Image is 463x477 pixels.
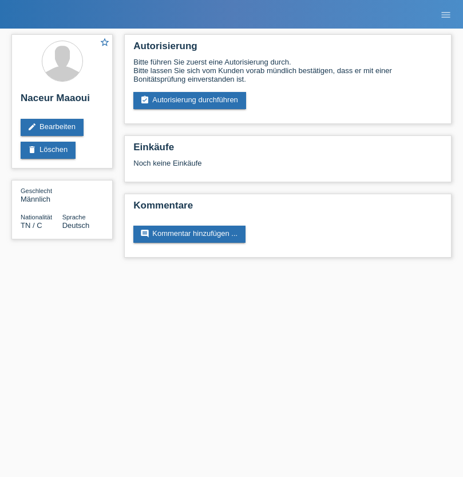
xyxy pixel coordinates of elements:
[133,200,442,217] h2: Kommentare
[21,119,84,136] a: editBearbeiten
[27,145,37,154] i: delete
[140,229,149,238] i: comment
[133,92,246,109] a: assignment_turned_inAutorisierung durchführen
[140,95,149,105] i: assignment_turned_in
[21,93,104,110] h2: Naceur Maaoui
[133,58,442,83] div: Bitte führen Sie zuerst eine Autorisierung durch. Bitte lassen Sie sich vom Kunden vorab mündlich...
[133,159,442,176] div: Noch keine Einkäufe
[21,221,42,230] span: Tunesien / C / 20.03.1973
[133,142,442,159] h2: Einkäufe
[21,186,62,203] div: Männlich
[62,214,86,221] span: Sprache
[440,9,452,21] i: menu
[133,226,246,243] a: commentKommentar hinzufügen ...
[21,142,76,159] a: deleteLöschen
[62,221,90,230] span: Deutsch
[434,11,457,18] a: menu
[21,187,52,194] span: Geschlecht
[100,37,110,49] a: star_border
[100,37,110,47] i: star_border
[21,214,52,221] span: Nationalität
[27,122,37,131] i: edit
[133,41,442,58] h2: Autorisierung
